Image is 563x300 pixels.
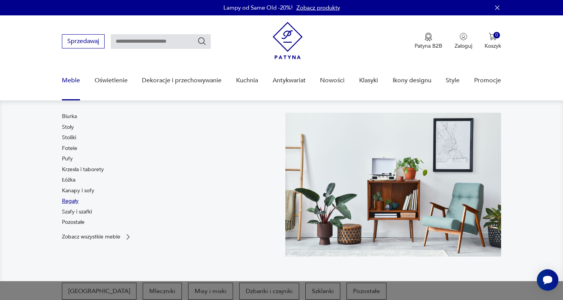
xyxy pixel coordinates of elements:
[493,32,500,38] div: 0
[359,66,378,95] a: Klasyki
[223,4,293,12] p: Lampy od Same Old -20%!
[62,123,74,131] a: Stoły
[62,134,76,142] a: Stoliki
[455,42,472,50] p: Zaloguj
[62,187,94,195] a: Kanapy i sofy
[62,197,78,205] a: Regały
[62,234,120,239] p: Zobacz wszystkie meble
[95,66,128,95] a: Oświetlenie
[142,66,222,95] a: Dekoracje i przechowywanie
[460,33,467,40] img: Ikonka użytkownika
[285,113,501,257] img: 969d9116629659dbb0bd4e745da535dc.jpg
[296,4,340,12] a: Zobacz produkty
[537,269,558,291] iframe: Smartsupp widget button
[489,33,496,40] img: Ikona koszyka
[474,66,501,95] a: Promocje
[62,208,92,216] a: Szafy i szafki
[446,66,460,95] a: Style
[273,22,303,59] img: Patyna - sklep z meblami i dekoracjami vintage
[393,66,431,95] a: Ikony designu
[62,218,85,226] a: Pozostałe
[62,113,77,120] a: Biurka
[415,33,442,50] button: Patyna B2B
[415,42,442,50] p: Patyna B2B
[62,66,80,95] a: Meble
[485,42,501,50] p: Koszyk
[273,66,306,95] a: Antykwariat
[455,33,472,50] button: Zaloguj
[62,176,75,184] a: Łóżka
[320,66,345,95] a: Nowości
[415,33,442,50] a: Ikona medaluPatyna B2B
[485,33,501,50] button: 0Koszyk
[62,145,77,152] a: Fotele
[62,39,105,45] a: Sprzedawaj
[197,37,207,46] button: Szukaj
[62,233,132,241] a: Zobacz wszystkie meble
[62,155,73,163] a: Pufy
[236,66,258,95] a: Kuchnia
[62,166,104,173] a: Krzesła i taborety
[62,34,105,48] button: Sprzedawaj
[425,33,432,41] img: Ikona medalu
